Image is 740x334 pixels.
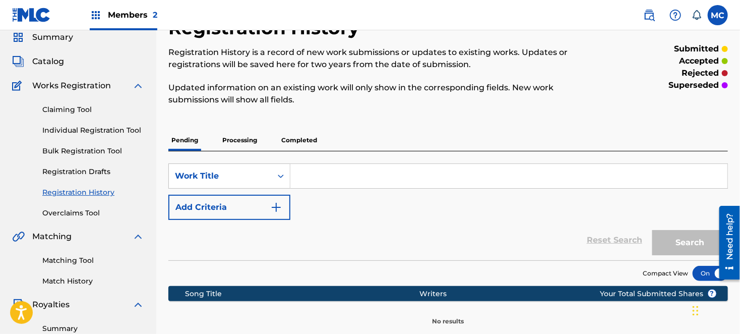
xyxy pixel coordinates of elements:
p: rejected [682,67,719,79]
img: search [643,9,655,21]
button: Add Criteria [168,195,290,220]
img: expand [132,80,144,92]
span: Matching [32,231,72,243]
p: submitted [674,43,719,55]
p: superseded [668,79,719,91]
img: Top Rightsholders [90,9,102,21]
a: Registration Drafts [42,166,144,177]
iframe: Resource Center [712,202,740,283]
a: Overclaims Tool [42,208,144,218]
div: Work Title [175,170,266,182]
p: Pending [168,130,201,151]
a: Claiming Tool [42,104,144,115]
img: MLC Logo [12,8,51,22]
img: Works Registration [12,80,25,92]
div: User Menu [708,5,728,25]
span: Compact View [643,269,688,278]
p: Processing [219,130,260,151]
a: CatalogCatalog [12,55,64,68]
span: Catalog [32,55,64,68]
div: Drag [693,296,699,326]
a: Public Search [639,5,659,25]
img: Royalties [12,299,24,311]
a: Match History [42,276,144,287]
img: Summary [12,31,24,43]
div: Song Title [185,289,419,299]
a: Matching Tool [42,255,144,266]
p: Updated information on an existing work will only show in the corresponding fields. New work subm... [168,82,599,106]
p: No results [433,305,464,326]
img: help [669,9,682,21]
img: Catalog [12,55,24,68]
p: accepted [679,55,719,67]
form: Search Form [168,163,728,260]
img: Matching [12,231,25,243]
div: Notifications [692,10,702,20]
a: SummarySummary [12,31,73,43]
iframe: Chat Widget [690,286,740,334]
p: Registration History is a record of new work submissions or updates to existing works. Updates or... [168,46,599,71]
span: 2 [153,10,157,20]
span: Royalties [32,299,70,311]
div: Writers [419,289,632,299]
div: Help [665,5,686,25]
a: Individual Registration Tool [42,125,144,136]
a: Summary [42,323,144,334]
span: Works Registration [32,80,111,92]
span: Your Total Submitted Shares [600,289,717,299]
p: Completed [278,130,320,151]
a: Registration History [42,187,144,198]
img: 9d2ae6d4665cec9f34b9.svg [270,201,282,213]
a: Bulk Registration Tool [42,146,144,156]
img: expand [132,231,144,243]
span: Summary [32,31,73,43]
img: expand [132,299,144,311]
span: Members [108,9,157,21]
